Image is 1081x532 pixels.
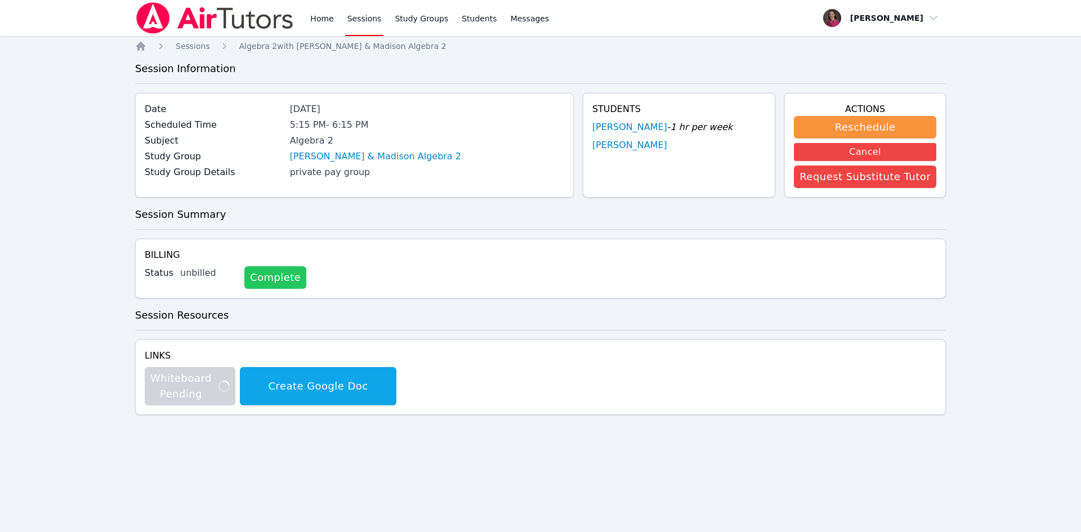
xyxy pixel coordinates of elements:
label: Study Group [145,150,283,163]
button: Whiteboard Pending [145,367,235,405]
div: private pay group [290,166,564,179]
h4: Actions [794,102,936,116]
img: Air Tutors [135,2,294,34]
button: Request Substitute Tutor [794,166,936,188]
label: Subject [145,134,283,147]
h3: Session Summary [135,207,946,222]
a: Algebra 2with [PERSON_NAME] & Madison Algebra 2 [239,41,446,52]
h4: Links [145,349,396,363]
div: unbilled [180,266,235,280]
span: - 1 hr per week [667,122,733,132]
h4: Billing [145,248,936,262]
span: Sessions [176,42,210,51]
span: Whiteboard Pending [150,370,230,402]
a: Complete [244,266,306,289]
span: Algebra 2 with [PERSON_NAME] & Madison Algebra 2 [239,42,446,51]
a: [PERSON_NAME] [592,120,667,134]
h4: Students [592,102,766,116]
label: Scheduled Time [145,118,283,132]
button: Reschedule [794,116,936,138]
button: Cancel [794,143,936,161]
nav: Breadcrumb [135,41,946,52]
span: Create Google Doc [245,378,391,394]
a: [PERSON_NAME] & Madison Algebra 2 [290,150,461,163]
button: Create Google Doc [240,367,396,405]
label: Date [145,102,283,116]
div: [DATE] [290,102,564,116]
span: Messages [511,13,550,24]
label: Status [145,266,173,280]
div: Algebra 2 [290,134,564,147]
h3: Session Resources [135,307,946,323]
h3: Session Information [135,61,946,77]
div: 5:15 PM - 6:15 PM [290,118,564,132]
a: [PERSON_NAME] [592,138,667,152]
a: Sessions [176,41,210,52]
label: Study Group Details [145,166,283,179]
